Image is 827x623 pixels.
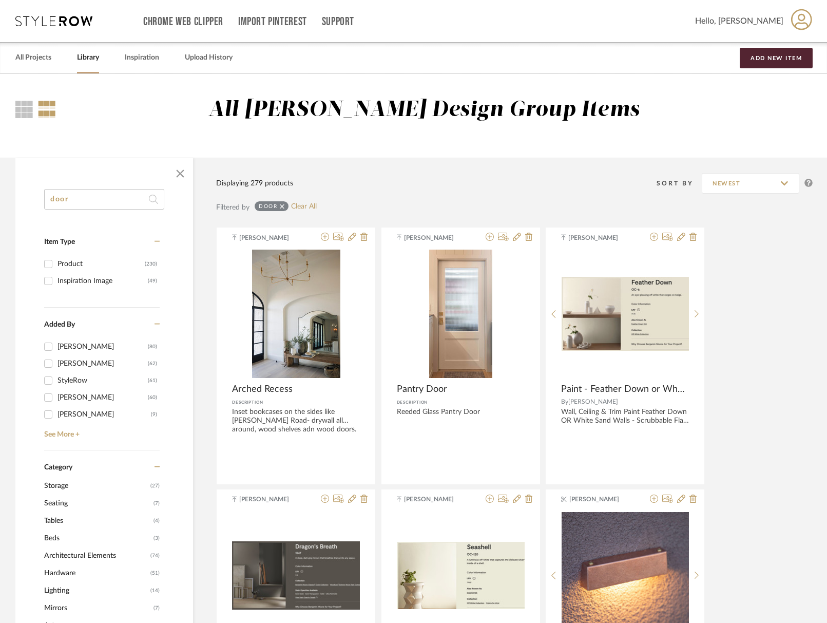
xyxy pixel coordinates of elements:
[44,238,75,246] span: Item Type
[216,202,249,213] div: Filtered by
[42,423,160,439] a: See More +
[238,17,307,26] a: Import Pinterest
[44,512,151,530] span: Tables
[153,495,160,512] span: (7)
[568,399,618,405] span: [PERSON_NAME]
[143,17,223,26] a: Chrome Web Clipper
[57,273,148,289] div: Inspiration Image
[44,463,72,472] span: Category
[150,548,160,564] span: (74)
[15,51,51,65] a: All Projects
[153,600,160,616] span: (7)
[150,565,160,581] span: (51)
[148,273,157,289] div: (49)
[397,542,525,609] img: Paint - Seashell
[562,277,689,351] img: Paint - Feather Down or White Sand
[232,250,360,378] div: 0
[185,51,233,65] a: Upload History
[150,582,160,599] span: (14)
[259,203,277,210] div: door
[569,495,634,504] span: [PERSON_NAME]
[148,355,157,372] div: (62)
[44,547,148,564] span: Architectural Elements
[44,564,148,582] span: Hardware
[429,250,492,378] img: Pantry Door
[397,408,525,432] div: Reeded Glass Pantry Door
[397,398,525,408] div: Description
[561,384,685,395] span: Paint - Feather Down or White Sand
[77,51,99,65] a: Library
[57,406,151,423] div: [PERSON_NAME]
[232,384,293,395] span: Arched Recess
[740,48,813,68] button: Add New Item
[44,530,151,547] span: Beds
[153,530,160,546] span: (3)
[695,15,783,27] span: Hello, [PERSON_NAME]
[57,372,148,389] div: StyleRow
[148,389,157,406] div: (60)
[125,51,159,65] a: Inspiration
[208,97,640,123] div: All [PERSON_NAME] Design Group Items
[322,17,354,26] a: Support
[568,233,633,242] span: [PERSON_NAME]
[44,321,75,328] span: Added By
[148,338,157,355] div: (80)
[57,256,145,272] div: Product
[216,178,293,189] div: Displaying 279 products
[232,398,360,408] div: Description
[291,202,317,211] a: Clear All
[239,495,304,504] span: [PERSON_NAME]
[57,389,148,406] div: [PERSON_NAME]
[397,250,525,378] div: 0
[239,233,304,242] span: [PERSON_NAME]
[44,599,151,617] span: Mirrors
[153,513,160,529] span: (4)
[232,541,360,610] img: Paint - Dragon's Breath
[404,233,469,242] span: [PERSON_NAME]
[145,256,157,272] div: (230)
[170,163,190,184] button: Close
[657,178,702,188] div: Sort By
[44,477,148,495] span: Storage
[148,372,157,389] div: (61)
[151,406,157,423] div: (9)
[232,408,360,432] div: Inset bookcases on the sides like [PERSON_NAME] Road- drywall all around, wood shelves adn wood d...
[404,495,469,504] span: [PERSON_NAME]
[252,250,340,378] img: Arched Recess
[44,495,151,512] span: Seating
[561,399,568,405] span: By
[44,582,148,599] span: Lighting
[397,384,447,395] span: Pantry Door
[57,355,148,372] div: [PERSON_NAME]
[44,189,164,210] input: Search within 279 results
[561,408,689,425] div: Wall, Ceiling & Trim Paint Feather Down OR White Sand Walls - Scrubbable Flat Ceiling - Scrubbabl...
[150,478,160,494] span: (27)
[57,338,148,355] div: [PERSON_NAME]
